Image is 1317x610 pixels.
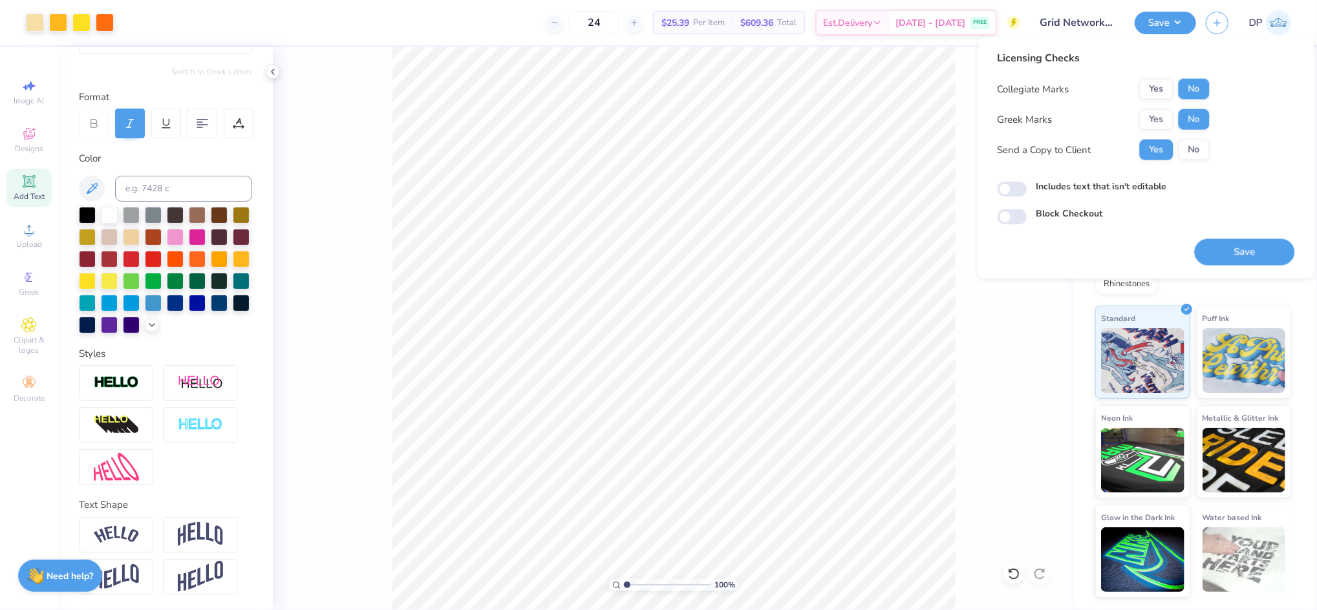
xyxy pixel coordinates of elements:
[1036,207,1103,220] label: Block Checkout
[178,417,223,432] img: Negative Space
[1101,527,1184,592] img: Glow in the Dark Ink
[998,50,1210,66] div: Licensing Checks
[714,579,735,591] span: 100 %
[94,453,139,481] img: Free Distort
[79,151,252,166] div: Color
[1101,428,1184,492] img: Neon Ink
[777,16,797,30] span: Total
[1203,328,1286,393] img: Puff Ink
[1203,527,1286,592] img: Water based Ink
[1101,328,1184,393] img: Standard
[1195,239,1295,266] button: Save
[15,143,43,154] span: Designs
[1203,311,1230,325] span: Puff Ink
[178,375,223,391] img: Shadow
[693,16,725,30] span: Per Item
[14,96,45,106] span: Image AI
[1135,12,1196,34] button: Save
[998,112,1053,127] div: Greek Marks
[178,561,223,593] img: Rise
[14,191,45,202] span: Add Text
[1101,510,1175,524] span: Glow in the Dark Ink
[79,346,252,361] div: Styles
[1140,140,1173,160] button: Yes
[998,142,1091,157] div: Send a Copy to Client
[6,335,52,355] span: Clipart & logos
[1266,10,1291,36] img: Darlene Padilla
[661,16,689,30] span: $25.39
[16,239,42,249] span: Upload
[1140,109,1173,130] button: Yes
[94,526,139,543] img: Arc
[94,375,139,390] img: Stroke
[740,16,773,30] span: $609.36
[823,16,872,30] span: Est. Delivery
[1101,411,1133,425] span: Neon Ink
[1095,275,1158,294] div: Rhinestones
[19,287,39,297] span: Greek
[998,81,1069,96] div: Collegiate Marks
[1036,180,1167,193] label: Includes text that isn't editable
[94,564,139,589] img: Flag
[1179,140,1210,160] button: No
[178,522,223,547] img: Arch
[895,16,965,30] span: [DATE] - [DATE]
[973,18,987,27] span: FREE
[1203,428,1286,492] img: Metallic & Glitter Ink
[1249,10,1291,36] a: DP
[569,11,619,34] input: – –
[94,415,139,436] img: 3d Illusion
[1101,311,1135,325] span: Standard
[1140,79,1173,100] button: Yes
[1179,109,1210,130] button: No
[47,570,94,582] strong: Need help?
[79,498,252,512] div: Text Shape
[1203,510,1262,524] span: Water based Ink
[79,90,253,105] div: Format
[1030,10,1125,36] input: Untitled Design
[115,176,252,202] input: e.g. 7428 c
[1203,411,1279,425] span: Metallic & Glitter Ink
[1249,16,1263,30] span: DP
[14,393,45,403] span: Decorate
[171,67,252,77] button: Switch to Greek Letters
[1179,79,1210,100] button: No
